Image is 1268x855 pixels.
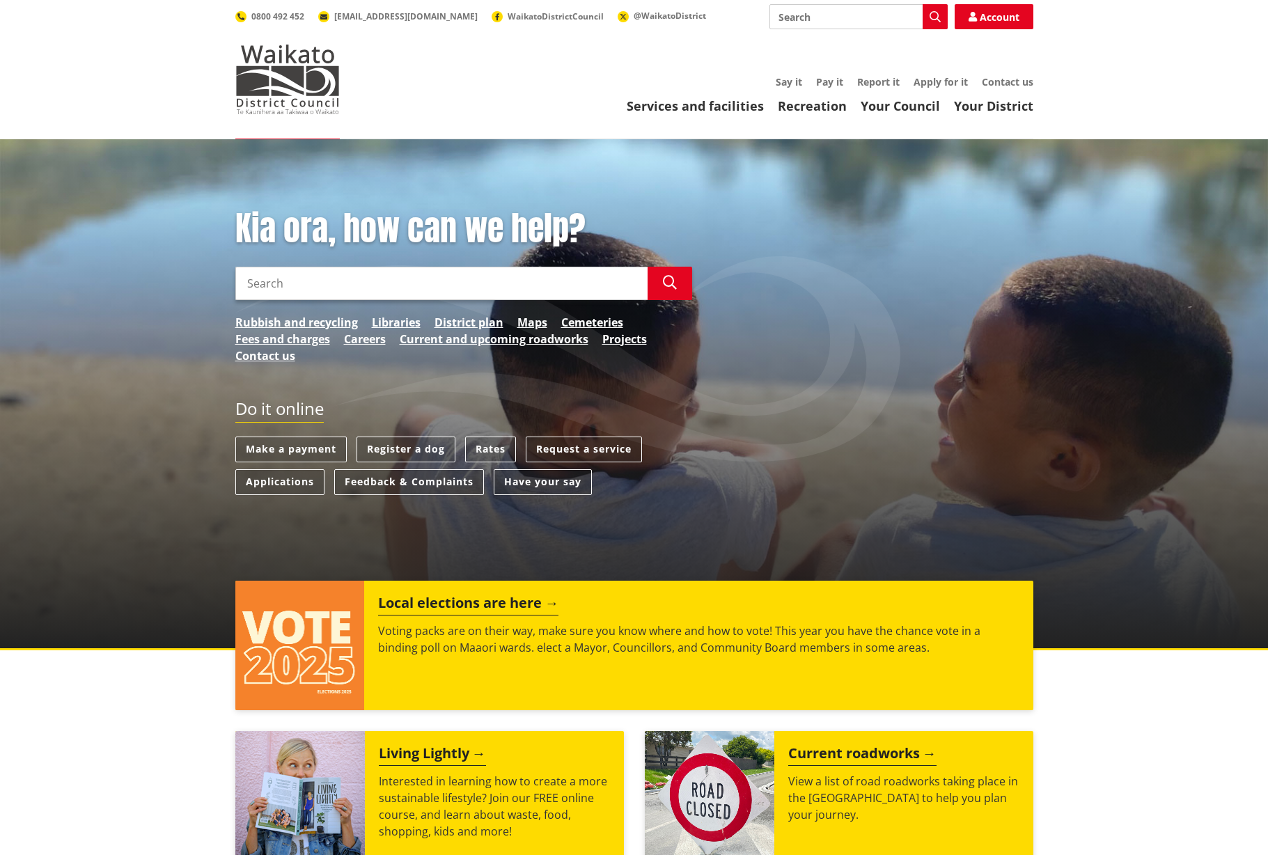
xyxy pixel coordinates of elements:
a: Services and facilities [627,97,764,114]
a: District plan [435,314,503,331]
a: Local elections are here Voting packs are on their way, make sure you know where and how to vote!... [235,581,1033,710]
h1: Kia ora, how can we help? [235,209,692,249]
a: Recreation [778,97,847,114]
a: [EMAIL_ADDRESS][DOMAIN_NAME] [318,10,478,22]
a: Libraries [372,314,421,331]
h2: Current roadworks [788,745,937,766]
img: Waikato District Council - Te Kaunihera aa Takiwaa o Waikato [235,45,340,114]
a: @WaikatoDistrict [618,10,706,22]
a: Rubbish and recycling [235,314,358,331]
span: 0800 492 452 [251,10,304,22]
h2: Living Lightly [379,745,486,766]
a: Your Council [861,97,940,114]
span: @WaikatoDistrict [634,10,706,22]
img: Vote 2025 [235,581,365,710]
a: Make a payment [235,437,347,462]
a: Applications [235,469,324,495]
h2: Local elections are here [378,595,558,615]
a: Careers [344,331,386,347]
span: WaikatoDistrictCouncil [508,10,604,22]
input: Search input [235,267,648,300]
a: Apply for it [914,75,968,88]
a: Projects [602,331,647,347]
a: Request a service [526,437,642,462]
a: Rates [465,437,516,462]
a: Current and upcoming roadworks [400,331,588,347]
a: Feedback & Complaints [334,469,484,495]
a: Have your say [494,469,592,495]
p: Interested in learning how to create a more sustainable lifestyle? Join our FREE online course, a... [379,773,610,840]
h2: Do it online [235,399,324,423]
a: Report it [857,75,900,88]
a: Register a dog [357,437,455,462]
a: Fees and charges [235,331,330,347]
a: Say it [776,75,802,88]
a: Contact us [982,75,1033,88]
a: Pay it [816,75,843,88]
input: Search input [769,4,948,29]
a: Account [955,4,1033,29]
a: WaikatoDistrictCouncil [492,10,604,22]
p: Voting packs are on their way, make sure you know where and how to vote! This year you have the c... [378,622,1019,656]
a: Your District [954,97,1033,114]
a: Cemeteries [561,314,623,331]
a: Contact us [235,347,295,364]
a: 0800 492 452 [235,10,304,22]
p: View a list of road roadworks taking place in the [GEOGRAPHIC_DATA] to help you plan your journey. [788,773,1019,823]
a: Maps [517,314,547,331]
span: [EMAIL_ADDRESS][DOMAIN_NAME] [334,10,478,22]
